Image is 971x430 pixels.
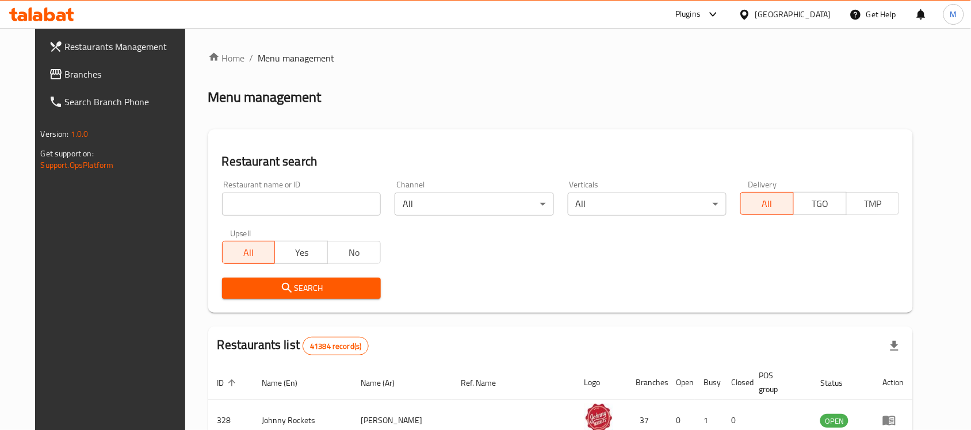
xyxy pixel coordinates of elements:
span: Get support on: [41,146,94,161]
th: Busy [695,365,722,400]
a: Branches [40,60,197,88]
label: Delivery [748,181,777,189]
div: Menu [882,413,904,427]
div: All [395,193,553,216]
button: Yes [274,241,328,264]
li: / [250,51,254,65]
div: Plugins [675,7,701,21]
button: All [222,241,276,264]
div: OPEN [820,414,848,428]
a: Restaurants Management [40,33,197,60]
h2: Restaurant search [222,153,900,170]
span: Search Branch Phone [65,95,188,109]
label: Upsell [230,229,251,237]
span: All [227,244,271,261]
th: Logo [575,365,627,400]
span: Restaurants Management [65,40,188,53]
h2: Restaurants list [217,336,369,355]
span: Branches [65,67,188,81]
a: Home [208,51,245,65]
span: 1.0.0 [71,126,89,141]
th: Action [873,365,913,400]
span: Name (En) [262,376,313,390]
span: POS group [759,368,798,396]
span: M [950,8,957,21]
a: Search Branch Phone [40,88,197,116]
span: OPEN [820,414,848,428]
span: Yes [280,244,323,261]
span: 41384 record(s) [303,341,368,352]
button: No [327,241,381,264]
div: Export file [881,332,908,360]
span: Ref. Name [461,376,511,390]
span: No [332,244,376,261]
span: All [746,195,789,212]
input: Search for restaurant name or ID.. [222,193,381,216]
th: Closed [722,365,750,400]
span: Menu management [258,51,335,65]
button: TMP [846,192,900,215]
th: Open [667,365,695,400]
span: Name (Ar) [361,376,410,390]
span: Search [231,281,372,295]
span: Version: [41,126,69,141]
a: Support.OpsPlatform [41,158,114,172]
button: TGO [793,192,847,215]
button: Search [222,278,381,299]
nav: breadcrumb [208,51,913,65]
span: ID [217,376,239,390]
span: TMP [851,195,895,212]
th: Branches [627,365,667,400]
div: All [568,193,727,216]
button: All [740,192,794,215]
span: TGO [798,195,842,212]
div: Total records count [303,337,369,355]
h2: Menu management [208,88,322,106]
span: Status [820,376,858,390]
div: [GEOGRAPHIC_DATA] [755,8,831,21]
